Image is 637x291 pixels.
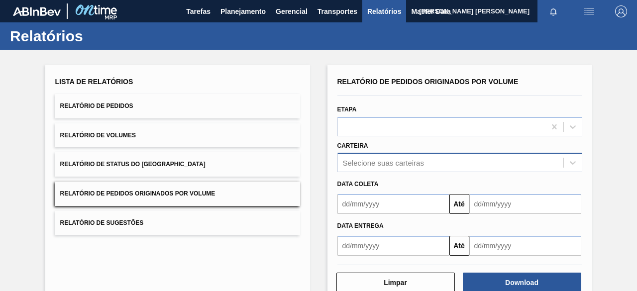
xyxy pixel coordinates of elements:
input: dd/mm/yyyy [469,194,581,214]
span: Relatório de Pedidos Originados por Volume [60,190,215,197]
button: Relatório de Sugestões [55,211,300,235]
label: Carteira [337,142,368,149]
button: Relatório de Status do [GEOGRAPHIC_DATA] [55,152,300,177]
img: userActions [583,5,595,17]
span: Relatório de Volumes [60,132,136,139]
span: Lista de Relatórios [55,78,133,86]
input: dd/mm/yyyy [337,194,449,214]
button: Relatório de Pedidos Originados por Volume [55,182,300,206]
span: Data Entrega [337,222,384,229]
span: Tarefas [186,5,211,17]
span: Relatório de Status do [GEOGRAPHIC_DATA] [60,161,206,168]
span: Transportes [318,5,357,17]
span: Gerencial [276,5,308,17]
span: Master Data [411,5,450,17]
span: Relatório de Pedidos Originados por Volume [337,78,519,86]
img: TNhmsLtSVTkK8tSr43FrP2fwEKptu5GPRR3wAAAABJRU5ErkJggg== [13,7,61,16]
input: dd/mm/yyyy [337,236,449,256]
img: Logout [615,5,627,17]
button: Até [449,194,469,214]
span: Relatório de Sugestões [60,219,144,226]
h1: Relatórios [10,30,187,42]
button: Relatório de Pedidos [55,94,300,118]
span: Data coleta [337,181,379,188]
span: Planejamento [220,5,266,17]
div: Selecione suas carteiras [343,159,424,167]
button: Notificações [537,4,569,18]
button: Relatório de Volumes [55,123,300,148]
label: Etapa [337,106,357,113]
span: Relatório de Pedidos [60,102,133,109]
input: dd/mm/yyyy [469,236,581,256]
span: Relatórios [367,5,401,17]
button: Até [449,236,469,256]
